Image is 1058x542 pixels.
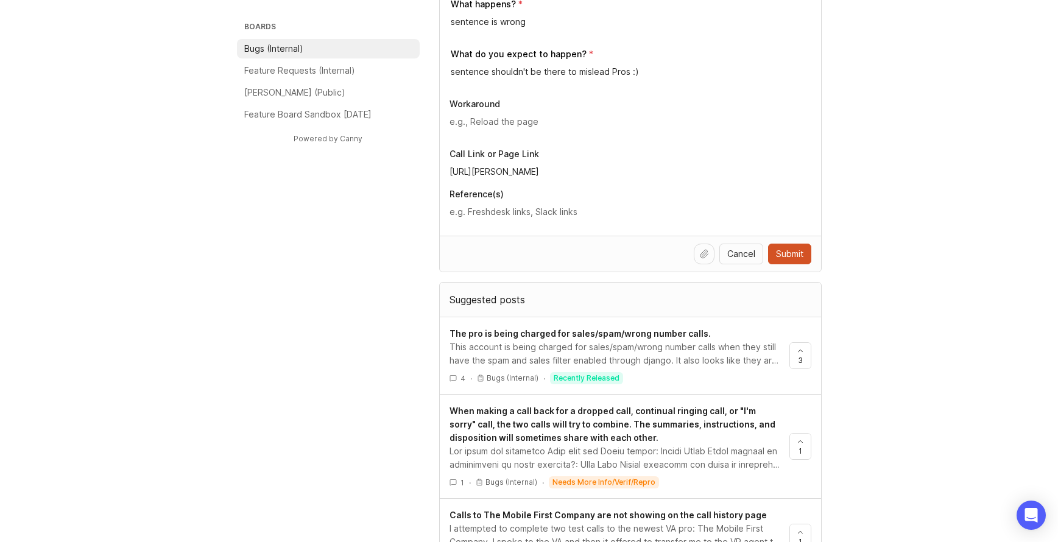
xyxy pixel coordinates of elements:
div: · [543,373,545,384]
div: · [542,477,544,488]
a: The pro is being charged for sales/spam/wrong number calls.This account is being charged for sale... [450,327,789,384]
button: 1 [789,433,811,460]
a: When making a call back for a dropped call, continual ringing call, or "I'm sorry" call, the two ... [450,404,789,488]
p: Bugs (Internal) [485,477,537,487]
p: What do you expect to happen? [451,48,587,60]
textarea: sentence shouldn't be there to mislead Pros :) [451,65,811,79]
button: Submit [768,244,811,264]
button: 3 [789,342,811,369]
span: Calls to The Mobile First Company are not showing on the call history page [450,510,767,520]
span: 1 [799,446,802,456]
p: Reference(s) [450,188,811,200]
p: needs more info/verif/repro [552,477,655,487]
span: 4 [460,373,465,384]
a: Powered by Canny [292,132,364,146]
div: · [469,477,471,488]
span: 3 [798,355,803,365]
span: The pro is being charged for sales/spam/wrong number calls. [450,328,711,339]
span: 1 [460,477,464,488]
p: recently released [554,373,619,383]
div: · [470,373,472,384]
div: Open Intercom Messenger [1017,501,1046,530]
p: Workaround [450,98,811,110]
span: Cancel [727,248,755,260]
h3: Boards [242,19,420,37]
p: Feature Requests (Internal) [244,65,355,77]
button: Cancel [719,244,763,264]
p: Call Link or Page Link [450,148,811,160]
div: This account is being charged for sales/spam/wrong number calls when they still have the spam and... [450,340,780,367]
span: When making a call back for a dropped call, continual ringing call, or "I'm sorry" call, the two ... [450,406,775,443]
a: Bugs (Internal) [237,39,420,58]
p: Bugs (Internal) [487,373,538,383]
input: Link to a call or page [450,165,811,178]
div: Lor ipsum dol sitametco Adip elit sed Doeiu tempor: Incidi Utlab Etdol magnaal en adminimveni qu ... [450,445,780,471]
p: Feature Board Sandbox [DATE] [244,108,372,121]
a: [PERSON_NAME] (Public) [237,83,420,102]
p: Bugs (Internal) [244,43,303,55]
a: Feature Board Sandbox [DATE] [237,105,420,124]
p: [PERSON_NAME] (Public) [244,86,345,99]
div: Suggested posts [440,283,821,317]
textarea: sentence is wrong [451,15,811,29]
span: Submit [776,248,803,260]
a: Feature Requests (Internal) [237,61,420,80]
